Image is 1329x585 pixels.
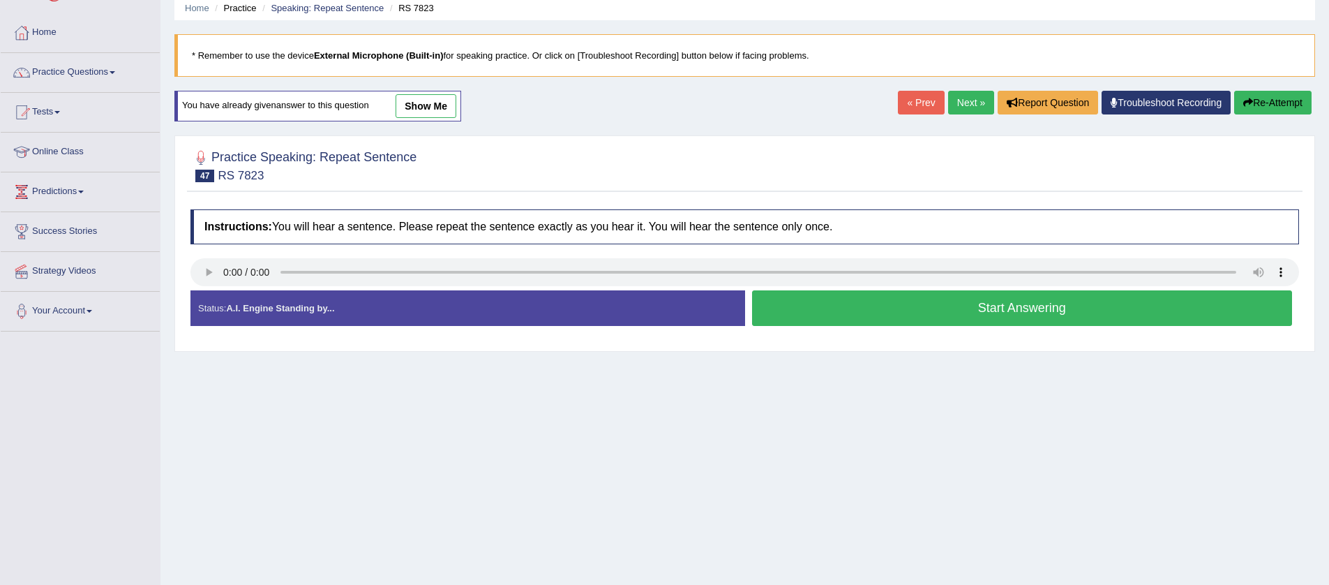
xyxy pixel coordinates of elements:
a: Speaking: Repeat Sentence [271,3,384,13]
a: Predictions [1,172,160,207]
li: Practice [211,1,256,15]
span: 47 [195,170,214,182]
a: Practice Questions [1,53,160,88]
a: Next » [948,91,994,114]
a: Home [1,13,160,48]
a: Success Stories [1,212,160,247]
a: Online Class [1,133,160,168]
b: External Microphone (Built-in) [314,50,444,61]
blockquote: * Remember to use the device for speaking practice. Or click on [Troubleshoot Recording] button b... [174,34,1315,77]
a: Tests [1,93,160,128]
a: « Prev [898,91,944,114]
button: Start Answering [752,290,1293,326]
button: Report Question [998,91,1098,114]
div: Status: [190,290,745,326]
a: Strategy Videos [1,252,160,287]
div: You have already given answer to this question [174,91,461,121]
a: show me [396,94,456,118]
button: Re-Attempt [1234,91,1312,114]
b: Instructions: [204,221,272,232]
h4: You will hear a sentence. Please repeat the sentence exactly as you hear it. You will hear the se... [190,209,1299,244]
small: RS 7823 [218,169,264,182]
a: Your Account [1,292,160,327]
a: Home [185,3,209,13]
a: Troubleshoot Recording [1102,91,1231,114]
h2: Practice Speaking: Repeat Sentence [190,147,416,182]
li: RS 7823 [386,1,434,15]
strong: A.I. Engine Standing by... [226,303,334,313]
